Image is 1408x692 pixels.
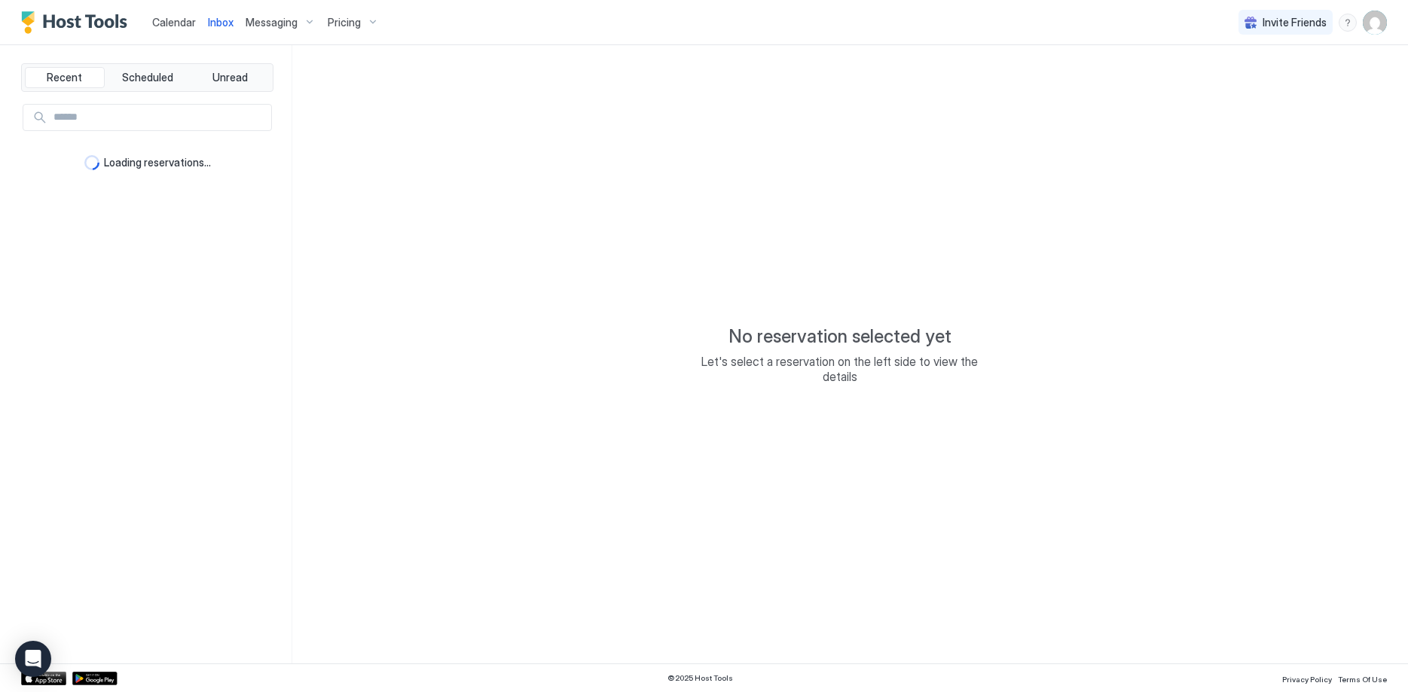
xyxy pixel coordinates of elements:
[21,63,273,92] div: tab-group
[104,156,211,169] span: Loading reservations...
[190,67,270,88] button: Unread
[1339,14,1357,32] div: menu
[1338,670,1387,686] a: Terms Of Use
[15,641,51,677] div: Open Intercom Messenger
[21,672,66,685] a: App Store
[84,155,99,170] div: loading
[25,67,105,88] button: Recent
[108,67,188,88] button: Scheduled
[72,672,118,685] a: Google Play Store
[246,16,298,29] span: Messaging
[1282,675,1332,684] span: Privacy Policy
[728,325,951,348] span: No reservation selected yet
[1338,675,1387,684] span: Terms Of Use
[689,354,991,384] span: Let's select a reservation on the left side to view the details
[667,673,733,683] span: © 2025 Host Tools
[208,14,234,30] a: Inbox
[1263,16,1327,29] span: Invite Friends
[122,71,173,84] span: Scheduled
[152,14,196,30] a: Calendar
[1363,11,1387,35] div: User profile
[208,16,234,29] span: Inbox
[212,71,248,84] span: Unread
[21,11,134,34] a: Host Tools Logo
[47,71,82,84] span: Recent
[1282,670,1332,686] a: Privacy Policy
[328,16,361,29] span: Pricing
[152,16,196,29] span: Calendar
[47,105,271,130] input: Input Field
